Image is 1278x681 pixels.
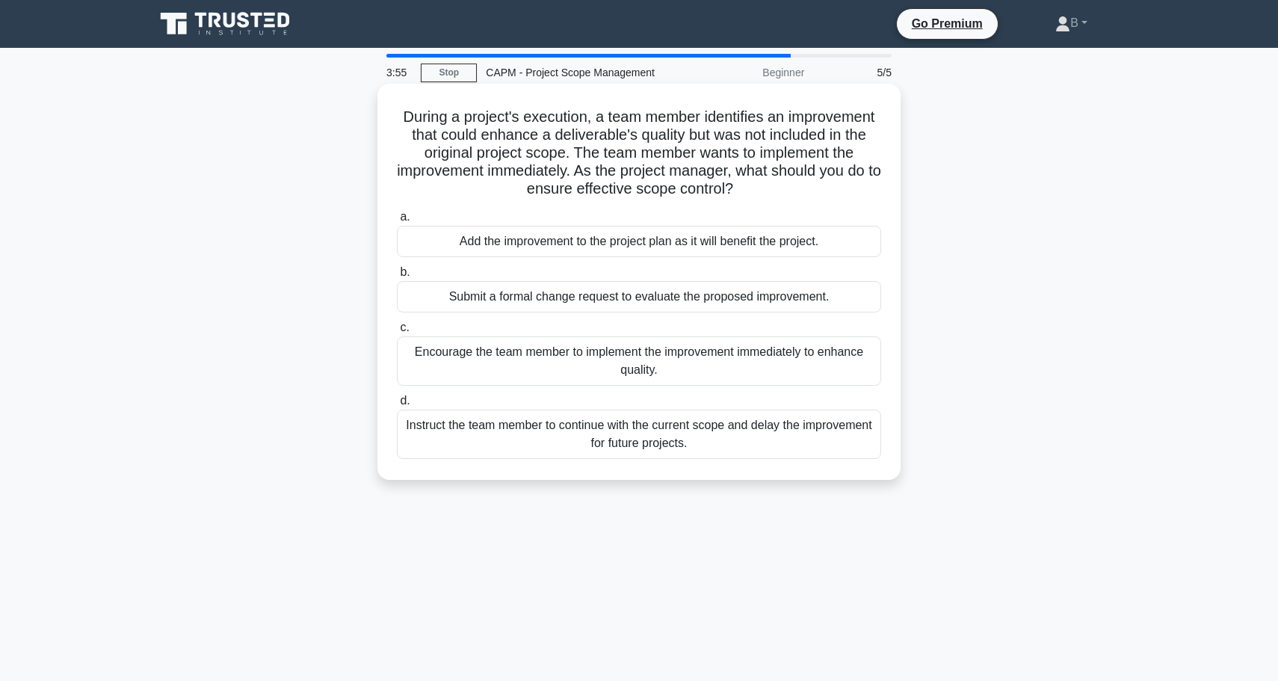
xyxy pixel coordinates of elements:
[397,281,881,312] div: Submit a formal change request to evaluate the proposed improvement.
[682,58,813,87] div: Beginner
[377,58,421,87] div: 3:55
[397,336,881,386] div: Encourage the team member to implement the improvement immediately to enhance quality.
[397,226,881,257] div: Add the improvement to the project plan as it will benefit the project.
[477,58,682,87] div: CAPM - Project Scope Management
[400,394,410,407] span: d.
[1019,8,1123,38] a: B
[813,58,901,87] div: 5/5
[400,321,409,333] span: c.
[395,108,883,199] h5: During a project's execution, a team member identifies an improvement that could enhance a delive...
[421,64,477,82] a: Stop
[903,14,992,33] a: Go Premium
[400,265,410,278] span: b.
[397,410,881,459] div: Instruct the team member to continue with the current scope and delay the improvement for future ...
[400,210,410,223] span: a.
